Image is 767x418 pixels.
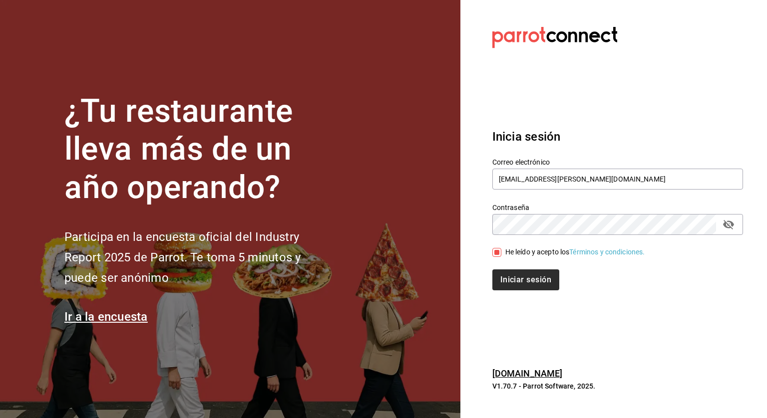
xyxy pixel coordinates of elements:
[492,368,563,379] a: [DOMAIN_NAME]
[64,227,334,288] h2: Participa en la encuesta oficial del Industry Report 2025 de Parrot. Te toma 5 minutos y puede se...
[492,381,743,391] p: V1.70.7 - Parrot Software, 2025.
[492,169,743,190] input: Ingresa tu correo electrónico
[492,269,559,290] button: Iniciar sesión
[492,128,743,146] h3: Inicia sesión
[492,158,743,165] label: Correo electrónico
[505,247,645,257] div: He leído y acepto los
[720,216,737,233] button: passwordField
[492,204,743,210] label: Contraseña
[64,92,334,207] h1: ¿Tu restaurante lleva más de un año operando?
[569,248,645,256] a: Términos y condiciones.
[64,310,148,324] a: Ir a la encuesta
